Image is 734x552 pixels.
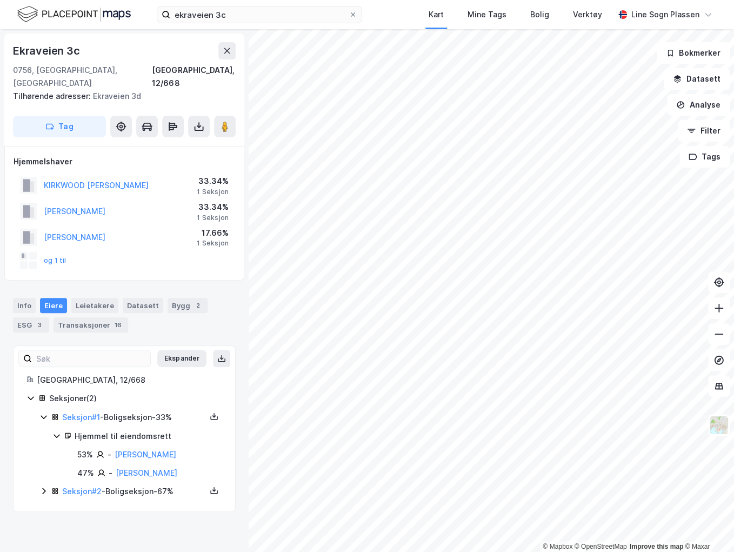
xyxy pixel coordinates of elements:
[62,411,206,424] div: - Boligseksjon - 33%
[13,298,36,313] div: Info
[123,298,163,313] div: Datasett
[468,8,506,21] div: Mine Tags
[62,485,206,498] div: - Boligseksjon - 67%
[630,543,683,550] a: Improve this map
[77,467,94,480] div: 47%
[192,300,203,311] div: 2
[115,450,176,459] a: [PERSON_NAME]
[77,448,93,461] div: 53%
[657,42,730,64] button: Bokmerker
[197,175,229,188] div: 33.34%
[168,298,208,313] div: Bygg
[112,320,124,330] div: 16
[680,500,734,552] div: Kontrollprogram for chat
[429,8,444,21] div: Kart
[631,8,699,21] div: Line Sogn Plassen
[49,392,222,405] div: Seksjoner ( 2 )
[197,214,229,222] div: 1 Seksjon
[108,448,111,461] div: -
[62,413,100,422] a: Seksjon#1
[14,155,235,168] div: Hjemmelshaver
[40,298,67,313] div: Eiere
[54,317,128,332] div: Transaksjoner
[152,64,236,90] div: [GEOGRAPHIC_DATA], 12/668
[197,239,229,248] div: 1 Seksjon
[170,6,349,23] input: Søk på adresse, matrikkel, gårdeiere, leietakere eller personer
[573,8,602,21] div: Verktøy
[678,120,730,142] button: Filter
[32,350,150,367] input: Søk
[17,5,131,24] img: logo.f888ab2527a4732fd821a326f86c7f29.svg
[197,188,229,196] div: 1 Seksjon
[109,467,112,480] div: -
[575,543,627,550] a: OpenStreetMap
[197,227,229,240] div: 17.66%
[543,543,572,550] a: Mapbox
[37,374,222,387] div: [GEOGRAPHIC_DATA], 12/668
[13,90,227,103] div: Ekraveien 3d
[13,64,152,90] div: 0756, [GEOGRAPHIC_DATA], [GEOGRAPHIC_DATA]
[664,68,730,90] button: Datasett
[13,116,106,137] button: Tag
[116,468,177,477] a: [PERSON_NAME]
[709,415,729,435] img: Z
[679,146,730,168] button: Tags
[13,91,93,101] span: Tilhørende adresser:
[75,430,222,443] div: Hjemmel til eiendomsrett
[62,487,102,496] a: Seksjon#2
[71,298,118,313] div: Leietakere
[530,8,549,21] div: Bolig
[667,94,730,116] button: Analyse
[34,320,45,330] div: 3
[157,350,206,367] button: Ekspander
[13,42,82,59] div: Ekraveien 3c
[680,500,734,552] iframe: Chat Widget
[197,201,229,214] div: 33.34%
[13,317,49,332] div: ESG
